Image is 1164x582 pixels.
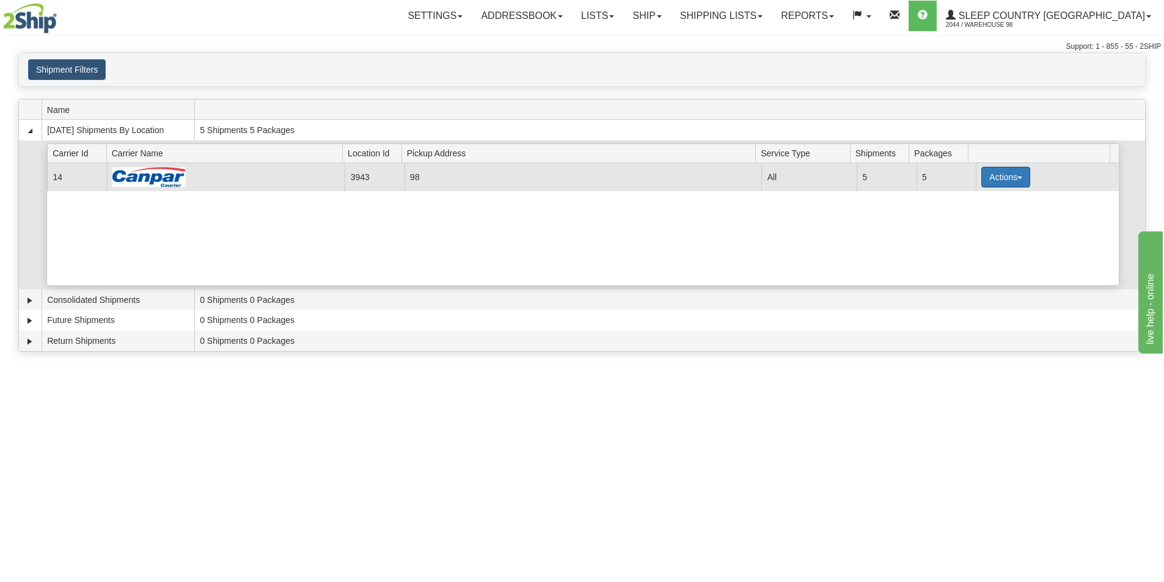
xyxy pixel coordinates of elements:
a: Lists [572,1,623,31]
td: All [761,163,857,191]
span: Sleep Country [GEOGRAPHIC_DATA] [956,10,1145,21]
td: [DATE] Shipments By Location [42,120,194,140]
a: Reports [772,1,843,31]
div: Support: 1 - 855 - 55 - 2SHIP [3,42,1161,52]
a: Expand [24,294,36,307]
span: 2044 / Warehouse 98 [946,19,1038,31]
span: Location Id [348,144,401,162]
span: Carrier Name [112,144,343,162]
div: live help - online [9,7,113,22]
td: Return Shipments [42,330,194,351]
td: 5 [857,163,916,191]
td: 5 [917,163,976,191]
span: Carrier Id [53,144,106,162]
td: 0 Shipments 0 Packages [194,310,1145,331]
a: Addressbook [472,1,572,31]
a: Collapse [24,125,36,137]
a: Expand [24,335,36,347]
td: 0 Shipments 0 Packages [194,289,1145,310]
td: Future Shipments [42,310,194,331]
button: Shipment Filters [28,59,106,80]
td: Consolidated Shipments [42,289,194,310]
a: Settings [398,1,472,31]
a: Shipping lists [671,1,772,31]
a: Expand [24,315,36,327]
img: Canpar [112,167,186,187]
a: Ship [623,1,670,31]
iframe: chat widget [1136,228,1163,353]
td: 5 Shipments 5 Packages [194,120,1145,140]
img: logo2044.jpg [3,3,57,34]
a: Sleep Country [GEOGRAPHIC_DATA] 2044 / Warehouse 98 [937,1,1160,31]
td: 14 [47,163,106,191]
button: Actions [981,167,1030,187]
span: Shipments [855,144,909,162]
span: Pickup Address [407,144,756,162]
span: Service Type [761,144,850,162]
span: Name [47,100,194,119]
span: Packages [914,144,968,162]
td: 98 [404,163,762,191]
td: 0 Shipments 0 Packages [194,330,1145,351]
td: 3943 [345,163,404,191]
